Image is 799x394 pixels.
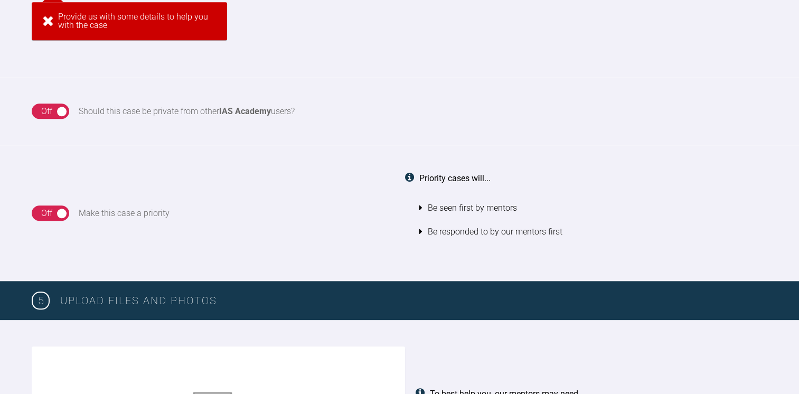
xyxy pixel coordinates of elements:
[41,207,52,220] div: Off
[60,292,767,309] h3: Upload Files and Photos
[41,105,52,118] div: Off
[419,173,491,183] strong: Priority cases will...
[32,2,227,40] div: Provide us with some details to help you with the case
[32,292,50,309] span: 5
[419,220,768,244] li: Be responded to by our mentors first
[79,105,295,118] div: Should this case be private from other users?
[219,106,271,116] strong: IAS Academy
[419,196,768,220] li: Be seen first by mentors
[79,207,170,220] div: Make this case a priority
